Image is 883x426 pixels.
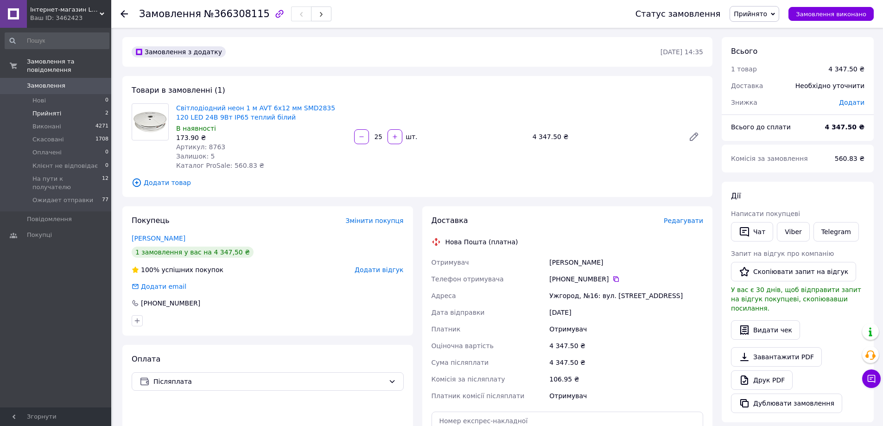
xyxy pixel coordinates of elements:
[32,196,93,204] span: Ожидает отправки
[176,153,215,160] span: Залишок: 5
[32,109,61,118] span: Прийняті
[105,96,108,105] span: 0
[685,127,703,146] a: Редагувати
[30,6,100,14] span: Інтернет-магазин LED Ukraine
[731,47,757,56] span: Всього
[547,354,705,371] div: 4 347.50 ₴
[432,342,494,350] span: Оціночна вартість
[132,235,185,242] a: [PERSON_NAME]
[27,57,111,74] span: Замовлення та повідомлення
[731,320,800,340] button: Видати чек
[105,109,108,118] span: 2
[731,347,822,367] a: Завантажити PDF
[32,96,46,105] span: Нові
[27,215,72,223] span: Повідомлення
[432,359,489,366] span: Сума післяплати
[547,337,705,354] div: 4 347.50 ₴
[139,8,201,19] span: Замовлення
[796,11,866,18] span: Замовлення виконано
[731,82,763,89] span: Доставка
[547,388,705,404] div: Отримувач
[32,175,102,191] span: На пути к получателю
[102,196,108,204] span: 77
[132,355,160,363] span: Оплата
[731,191,741,200] span: Дії
[140,299,201,308] div: [PHONE_NUMBER]
[131,282,187,291] div: Додати email
[432,325,461,333] span: Платник
[132,86,225,95] span: Товари в замовленні (1)
[102,175,108,191] span: 12
[32,148,62,157] span: Оплачені
[95,122,108,131] span: 4271
[443,237,521,247] div: Нова Пошта (платна)
[731,250,834,257] span: Запит на відгук про компанію
[153,376,385,387] span: Післяплата
[432,375,505,383] span: Комісія за післяплату
[140,282,187,291] div: Додати email
[547,371,705,388] div: 106.95 ₴
[346,217,404,224] span: Змінити покупця
[549,274,703,284] div: [PHONE_NUMBER]
[529,130,681,143] div: 4 347.50 ₴
[432,275,504,283] span: Телефон отримувача
[132,265,223,274] div: успішних покупок
[132,46,226,57] div: Замовлення з додатку
[105,148,108,157] span: 0
[731,394,842,413] button: Дублювати замовлення
[547,287,705,304] div: Ужгород, №16: вул. [STREET_ADDRESS]
[132,108,168,136] img: Світлодіодний неон 1 м AVT 6х12 мм SMD2835 120 LED 24В 9Вт IP65 теплий білий
[176,133,347,142] div: 173.90 ₴
[635,9,721,19] div: Статус замовлення
[835,155,864,162] span: 560.83 ₴
[432,216,468,225] span: Доставка
[825,123,864,131] b: 4 347.50 ₴
[664,217,703,224] span: Редагувати
[204,8,270,19] span: №366308115
[432,309,485,316] span: Дата відправки
[432,392,525,400] span: Платник комісії післяплати
[731,262,856,281] button: Скопіювати запит на відгук
[27,231,52,239] span: Покупці
[27,82,65,90] span: Замовлення
[121,9,128,19] div: Повернутися назад
[132,247,254,258] div: 1 замовлення у вас на 4 347,50 ₴
[30,14,111,22] div: Ваш ID: 3462423
[432,292,456,299] span: Адреса
[176,125,216,132] span: В наявності
[432,259,469,266] span: Отримувач
[32,135,64,144] span: Скасовані
[661,48,703,56] time: [DATE] 14:35
[731,222,773,242] button: Чат
[547,321,705,337] div: Отримувач
[734,10,767,18] span: Прийнято
[731,99,757,106] span: Знижка
[839,99,864,106] span: Додати
[862,369,881,388] button: Чат з покупцем
[790,76,870,96] div: Необхідно уточнити
[105,162,108,170] span: 0
[731,370,793,390] a: Друк PDF
[176,162,264,169] span: Каталог ProSale: 560.83 ₴
[176,143,225,151] span: Артикул: 8763
[731,65,757,73] span: 1 товар
[731,155,808,162] span: Комісія за замовлення
[141,266,159,273] span: 100%
[176,104,335,121] a: Світлодіодний неон 1 м AVT 6х12 мм SMD2835 120 LED 24В 9Вт IP65 теплий білий
[547,304,705,321] div: [DATE]
[813,222,859,242] a: Telegram
[95,135,108,144] span: 1708
[731,286,861,312] span: У вас є 30 днів, щоб відправити запит на відгук покупцеві, скопіювавши посилання.
[547,254,705,271] div: [PERSON_NAME]
[788,7,874,21] button: Замовлення виконано
[32,162,98,170] span: Клієнт не відповідає
[5,32,109,49] input: Пошук
[32,122,61,131] span: Виконані
[132,178,703,188] span: Додати товар
[731,123,791,131] span: Всього до сплати
[828,64,864,74] div: 4 347.50 ₴
[132,216,170,225] span: Покупець
[355,266,403,273] span: Додати відгук
[731,210,800,217] span: Написати покупцеві
[777,222,809,242] a: Viber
